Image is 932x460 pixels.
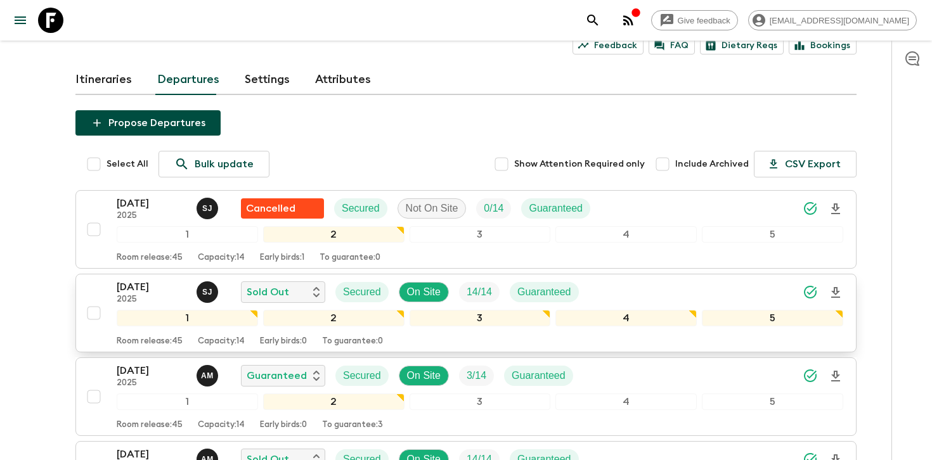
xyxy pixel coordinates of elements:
[322,336,383,347] p: To guarantee: 0
[406,201,458,216] p: Not On Site
[467,284,492,300] p: 14 / 14
[517,284,571,300] p: Guaranteed
[512,368,566,383] p: Guaranteed
[398,198,467,219] div: Not On Site
[159,151,269,177] a: Bulk update
[117,226,258,243] div: 1
[117,253,183,263] p: Room release: 45
[195,157,254,172] p: Bulk update
[342,201,380,216] p: Secured
[202,203,212,214] p: S J
[343,284,381,300] p: Secured
[803,284,818,300] svg: Synced Successfully
[335,366,389,386] div: Secured
[334,198,387,219] div: Secured
[117,279,186,295] p: [DATE]
[75,110,221,136] button: Propose Departures
[75,65,132,95] a: Itineraries
[246,201,295,216] p: Cancelled
[117,393,258,410] div: 1
[8,8,33,33] button: menu
[459,282,500,302] div: Trip Fill
[671,16,737,25] span: Give feedback
[260,420,307,430] p: Early birds: 0
[343,368,381,383] p: Secured
[651,10,738,30] a: Give feedback
[410,310,551,326] div: 3
[675,158,749,170] span: Include Archived
[202,287,212,297] p: S J
[198,336,245,347] p: Capacity: 14
[260,336,307,347] p: Early birds: 0
[117,211,186,221] p: 2025
[573,37,644,54] a: Feedback
[75,357,857,436] button: [DATE]2025Ana Margarida MouraGuaranteedSecuredOn SiteTrip FillGuaranteed12345Room release:45Capac...
[484,201,503,216] p: 0 / 14
[702,393,843,410] div: 5
[107,158,148,170] span: Select All
[320,253,380,263] p: To guarantee: 0
[117,295,186,305] p: 2025
[467,368,486,383] p: 3 / 14
[201,371,214,381] p: A M
[555,393,697,410] div: 4
[75,274,857,352] button: [DATE]2025Sónia JustoSold OutSecuredOn SiteTrip FillGuaranteed12345Room release:45Capacity:14Earl...
[702,226,843,243] div: 5
[197,285,221,295] span: Sónia Justo
[245,65,290,95] a: Settings
[263,310,405,326] div: 2
[117,420,183,430] p: Room release: 45
[260,253,304,263] p: Early birds: 1
[198,420,245,430] p: Capacity: 14
[335,282,389,302] div: Secured
[197,201,221,212] span: Sónia Justo
[322,420,383,430] p: To guarantee: 3
[789,37,857,54] a: Bookings
[700,37,784,54] a: Dietary Reqs
[763,16,916,25] span: [EMAIL_ADDRESS][DOMAIN_NAME]
[315,65,371,95] a: Attributes
[263,393,405,410] div: 2
[748,10,917,30] div: [EMAIL_ADDRESS][DOMAIN_NAME]
[828,201,843,217] svg: Download Onboarding
[580,8,605,33] button: search adventures
[197,369,221,379] span: Ana Margarida Moura
[529,201,583,216] p: Guaranteed
[247,284,289,300] p: Sold Out
[241,198,324,219] div: Flash Pack cancellation
[157,65,219,95] a: Departures
[555,310,697,326] div: 4
[197,365,221,387] button: AM
[117,336,183,347] p: Room release: 45
[197,281,221,303] button: SJ
[399,366,449,386] div: On Site
[754,151,857,177] button: CSV Export
[649,37,695,54] a: FAQ
[117,310,258,326] div: 1
[702,310,843,326] div: 5
[75,190,857,269] button: [DATE]2025Sónia JustoFlash Pack cancellationSecuredNot On SiteTrip FillGuaranteed12345Room releas...
[410,393,551,410] div: 3
[247,368,307,383] p: Guaranteed
[117,196,186,211] p: [DATE]
[117,363,186,378] p: [DATE]
[459,366,494,386] div: Trip Fill
[410,226,551,243] div: 3
[263,226,405,243] div: 2
[407,368,441,383] p: On Site
[399,282,449,302] div: On Site
[828,369,843,384] svg: Download Onboarding
[198,253,245,263] p: Capacity: 14
[197,198,221,219] button: SJ
[407,284,441,300] p: On Site
[555,226,697,243] div: 4
[117,378,186,388] p: 2025
[803,201,818,216] svg: Synced Successfully
[803,368,818,383] svg: Synced Successfully
[514,158,645,170] span: Show Attention Required only
[828,285,843,300] svg: Download Onboarding
[476,198,511,219] div: Trip Fill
